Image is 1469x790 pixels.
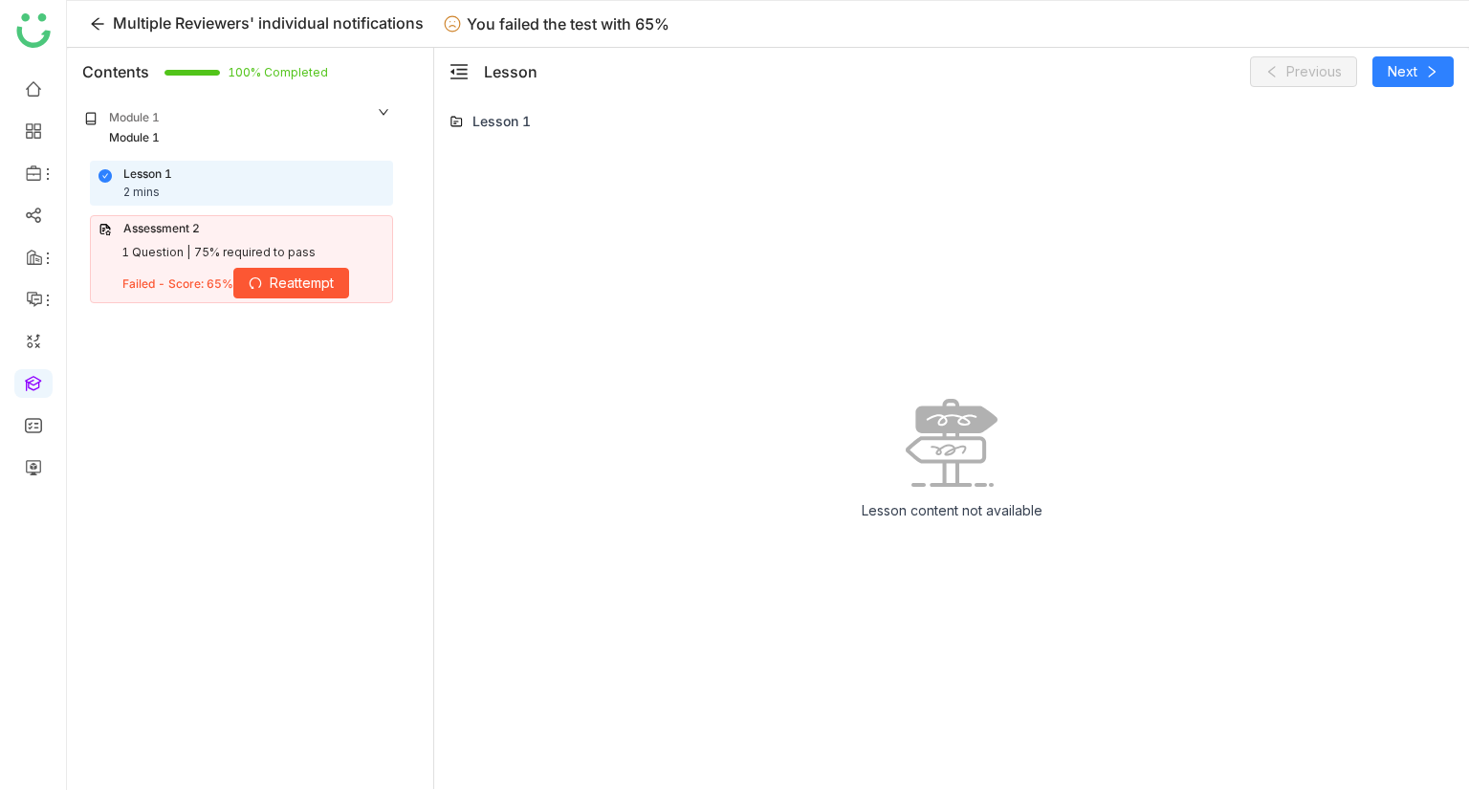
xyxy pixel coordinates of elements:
div: Lesson 1 [123,165,172,184]
div: 75% required to pass [194,244,316,262]
button: Previous [1250,56,1357,87]
div: Lesson 1 [472,111,531,131]
div: Assessment 2 [123,220,200,238]
img: logo [16,13,51,48]
img: No data [906,399,998,487]
div: Module 1 [109,109,160,127]
span: 100% Completed [228,67,251,78]
img: failed.svg [443,14,462,33]
button: menu-fold [449,62,469,82]
div: 2 mins [123,184,160,202]
span: Reattempt [270,273,334,294]
div: Lesson content not available [846,487,1058,534]
span: menu-fold [449,62,469,81]
div: Module 1 [109,129,160,147]
span: Multiple Reviewers' individual notifications [113,13,424,33]
img: lms-folder.svg [449,115,463,128]
div: Lesson [484,60,537,83]
button: Reattempt [233,268,349,298]
button: Next [1372,56,1454,87]
span: You failed the test with 65% [467,12,669,35]
div: Contents [82,60,149,83]
div: Failed - Score: 65% [122,268,349,298]
div: 1 Question | [121,244,190,262]
span: Next [1388,61,1417,82]
img: assessment.svg [99,223,112,236]
div: Module 1Module 1 [71,96,405,161]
